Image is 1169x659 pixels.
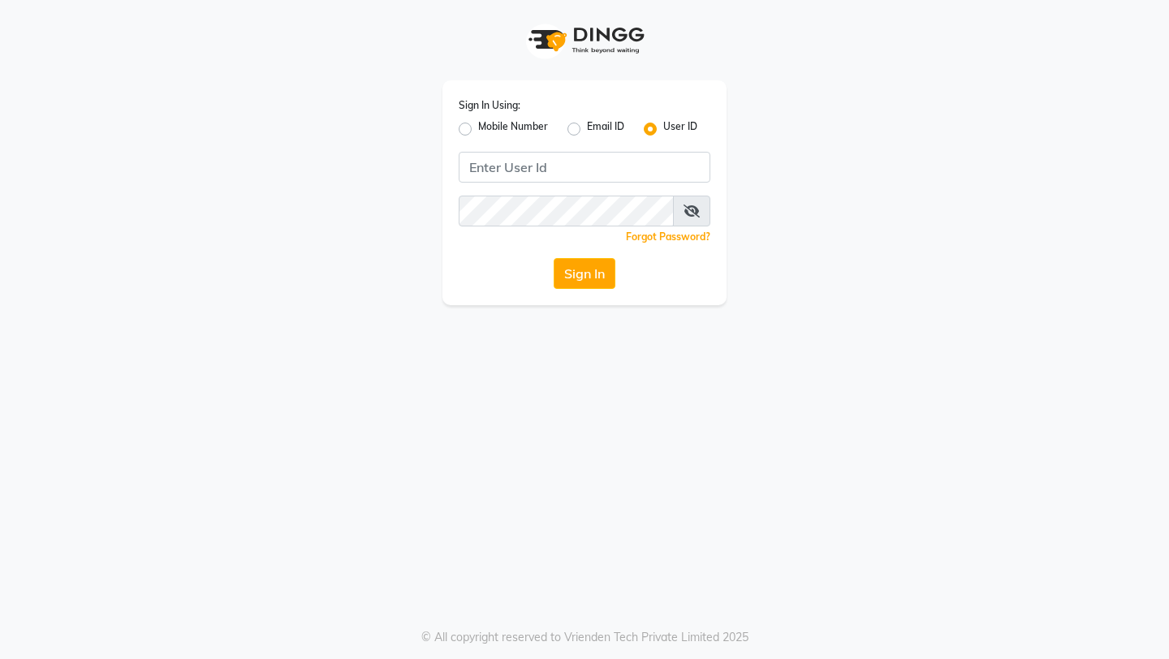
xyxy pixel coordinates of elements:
[459,152,710,183] input: Username
[520,16,649,64] img: logo1.svg
[478,119,548,139] label: Mobile Number
[459,196,674,226] input: Username
[554,258,615,289] button: Sign In
[587,119,624,139] label: Email ID
[626,230,710,243] a: Forgot Password?
[663,119,697,139] label: User ID
[459,98,520,113] label: Sign In Using:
